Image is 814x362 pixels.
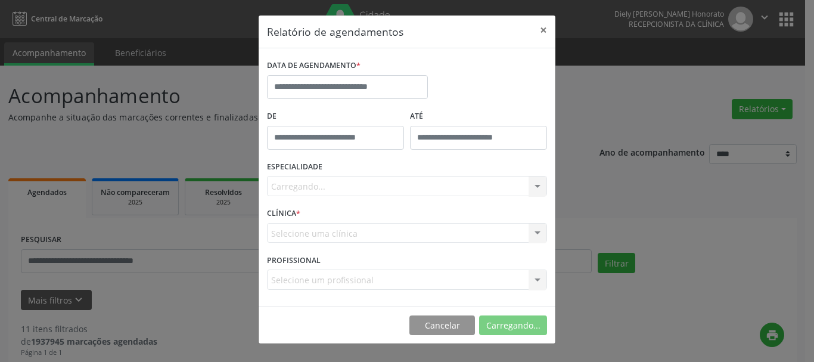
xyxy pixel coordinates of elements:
label: ESPECIALIDADE [267,158,322,177]
label: PROFISSIONAL [267,251,321,270]
button: Close [532,16,555,45]
label: CLÍNICA [267,205,300,223]
button: Cancelar [409,315,475,336]
label: De [267,107,404,126]
h5: Relatório de agendamentos [267,24,403,39]
label: DATA DE AGENDAMENTO [267,57,361,75]
button: Carregando... [479,315,547,336]
label: ATÉ [410,107,547,126]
